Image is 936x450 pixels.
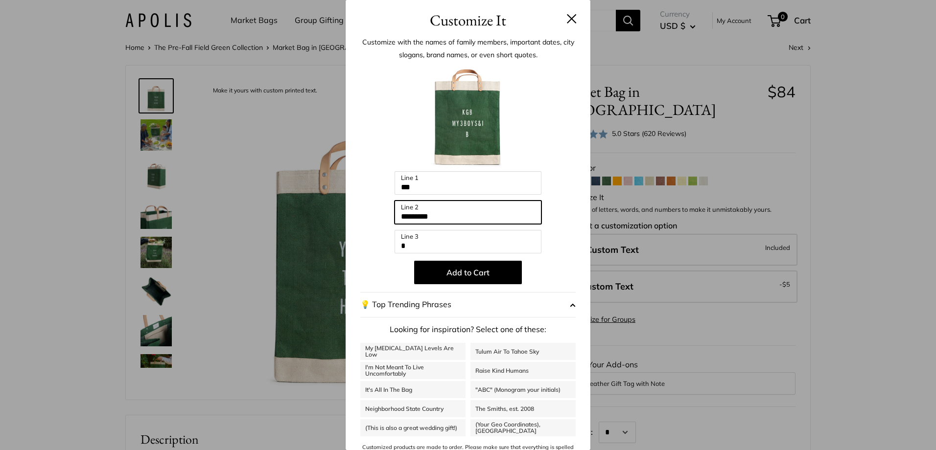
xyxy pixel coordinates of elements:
button: Add to Cart [414,261,522,284]
h3: Customize It [360,9,576,32]
a: Raise Kind Humans [470,362,576,379]
a: The Smiths, est. 2008 [470,400,576,417]
a: My [MEDICAL_DATA] Levels Are Low [360,343,466,360]
p: Customize with the names of family members, important dates, city slogans, brand names, or even s... [360,36,576,61]
a: It's All In The Bag [360,381,466,398]
a: I'm Not Meant To Live Uncomfortably [360,362,466,379]
a: (Your Geo Coordinates), [GEOGRAPHIC_DATA] [470,419,576,436]
a: (This is also a great wedding gift!) [360,419,466,436]
button: 💡 Top Trending Phrases [360,292,576,317]
a: "ABC" (Monogram your initials) [470,381,576,398]
a: Neighborhood State Country [360,400,466,417]
p: Looking for inspiration? Select one of these: [360,322,576,337]
img: customizer-prod [414,64,522,171]
a: Tulum Air To Tahoe Sky [470,343,576,360]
